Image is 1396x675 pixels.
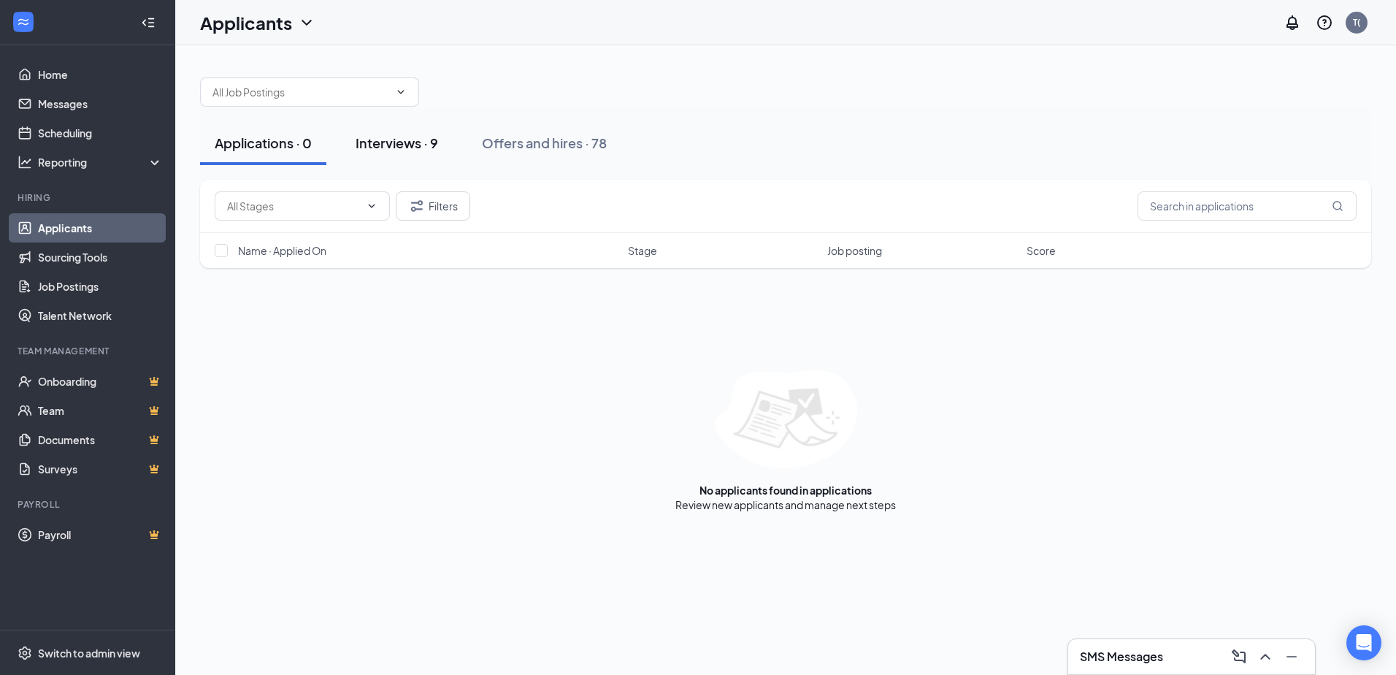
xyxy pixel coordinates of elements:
svg: ChevronDown [298,14,315,31]
div: Review new applicants and manage next steps [675,497,896,512]
button: ChevronUp [1254,645,1277,668]
span: Score [1027,243,1056,258]
div: No applicants found in applications [699,483,872,497]
div: T( [1353,16,1360,28]
button: ComposeMessage [1227,645,1251,668]
a: Applicants [38,213,163,243]
svg: Collapse [141,15,156,30]
div: Reporting [38,155,164,169]
svg: Notifications [1284,14,1301,31]
a: Sourcing Tools [38,243,163,272]
svg: ChevronDown [366,200,377,212]
a: Talent Network [38,301,163,330]
h1: Applicants [200,10,292,35]
svg: Minimize [1283,648,1300,666]
a: OnboardingCrown [38,367,163,396]
input: All Stages [227,198,360,214]
a: TeamCrown [38,396,163,425]
div: Hiring [18,191,160,204]
div: Interviews · 9 [356,134,438,152]
a: DocumentsCrown [38,425,163,454]
svg: Settings [18,646,32,660]
svg: Analysis [18,155,32,169]
div: Team Management [18,345,160,357]
a: Job Postings [38,272,163,301]
h3: SMS Messages [1080,649,1163,665]
button: Filter Filters [396,191,470,221]
svg: WorkstreamLogo [16,15,31,29]
a: Messages [38,89,163,118]
svg: ComposeMessage [1230,648,1248,666]
div: Open Intercom Messenger [1346,625,1381,660]
input: Search in applications [1138,191,1357,221]
span: Stage [628,243,657,258]
svg: ChevronUp [1257,648,1274,666]
svg: MagnifyingGlass [1332,200,1343,212]
img: empty-state [715,370,857,468]
span: Job posting [827,243,882,258]
span: Name · Applied On [238,243,326,258]
a: Home [38,60,163,89]
button: Minimize [1280,645,1303,668]
div: Offers and hires · 78 [482,134,607,152]
div: Switch to admin view [38,646,140,660]
svg: Filter [408,197,426,215]
div: Payroll [18,498,160,511]
svg: ChevronDown [395,86,407,98]
input: All Job Postings [212,84,389,100]
a: SurveysCrown [38,454,163,484]
div: Applications · 0 [215,134,312,152]
a: PayrollCrown [38,520,163,549]
a: Scheduling [38,118,163,148]
svg: QuestionInfo [1316,14,1333,31]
